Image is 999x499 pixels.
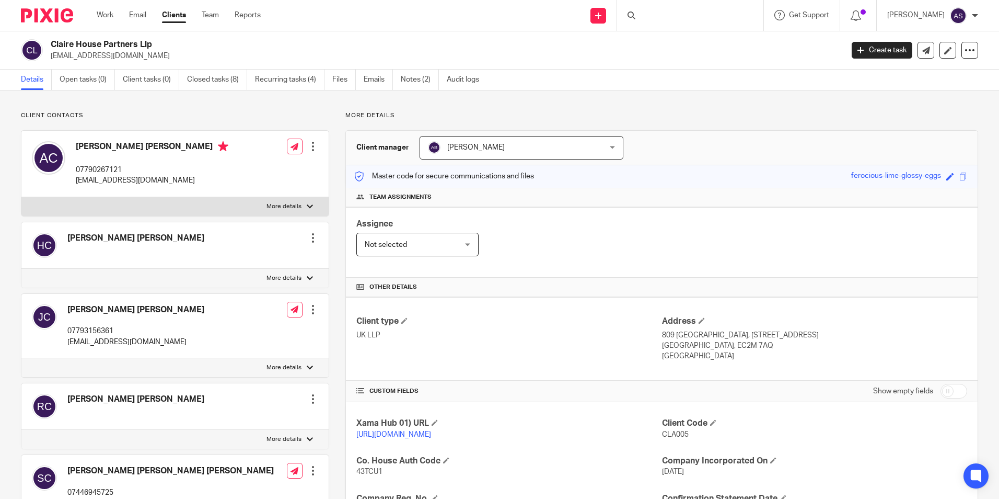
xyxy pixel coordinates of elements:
[235,10,261,20] a: Reports
[662,351,967,361] p: [GEOGRAPHIC_DATA]
[76,165,228,175] p: 07790267121
[123,70,179,90] a: Client tasks (0)
[789,12,829,19] span: Get Support
[662,468,684,475] span: [DATE]
[662,316,967,327] h4: Address
[356,142,409,153] h3: Client manager
[662,418,967,429] h4: Client Code
[67,487,274,498] p: 07446945725
[266,435,301,444] p: More details
[369,283,417,291] span: Other details
[162,10,186,20] a: Clients
[356,330,661,341] p: UK LLP
[356,468,382,475] span: 43TCU1
[662,330,967,341] p: 809 [GEOGRAPHIC_DATA], [STREET_ADDRESS]
[76,175,228,186] p: [EMAIL_ADDRESS][DOMAIN_NAME]
[51,51,836,61] p: [EMAIL_ADDRESS][DOMAIN_NAME]
[356,316,661,327] h4: Client type
[401,70,439,90] a: Notes (2)
[365,241,407,248] span: Not selected
[21,39,43,61] img: svg%3E
[356,387,661,395] h4: CUSTOM FIELDS
[32,233,57,258] img: svg%3E
[21,111,329,120] p: Client contacts
[662,456,967,467] h4: Company Incorporated On
[266,364,301,372] p: More details
[662,341,967,351] p: [GEOGRAPHIC_DATA], EC2M 7AQ
[356,456,661,467] h4: Co. House Auth Code
[67,337,204,347] p: [EMAIL_ADDRESS][DOMAIN_NAME]
[32,394,57,419] img: svg%3E
[345,111,978,120] p: More details
[662,431,689,438] span: CLA005
[447,144,505,151] span: [PERSON_NAME]
[21,70,52,90] a: Details
[51,39,679,50] h2: Claire House Partners Llp
[428,141,440,154] img: svg%3E
[32,466,57,491] img: svg%3E
[369,193,432,201] span: Team assignments
[67,304,204,315] h4: [PERSON_NAME] [PERSON_NAME]
[67,233,204,244] h4: [PERSON_NAME] [PERSON_NAME]
[76,141,228,154] h4: [PERSON_NAME] [PERSON_NAME]
[851,171,941,183] div: ferocious-lime-glossy-eggs
[67,326,204,336] p: 07793156361
[354,171,534,182] p: Master code for secure communications and files
[852,42,912,59] a: Create task
[356,418,661,429] h4: Xama Hub 01) URL
[218,141,228,152] i: Primary
[32,141,65,175] img: svg%3E
[255,70,324,90] a: Recurring tasks (4)
[356,220,393,228] span: Assignee
[32,304,57,330] img: svg%3E
[97,10,113,20] a: Work
[187,70,247,90] a: Closed tasks (8)
[21,8,73,22] img: Pixie
[266,202,301,211] p: More details
[950,7,967,24] img: svg%3E
[67,466,274,477] h4: [PERSON_NAME] [PERSON_NAME] [PERSON_NAME]
[202,10,219,20] a: Team
[447,70,487,90] a: Audit logs
[332,70,356,90] a: Files
[129,10,146,20] a: Email
[60,70,115,90] a: Open tasks (0)
[887,10,945,20] p: [PERSON_NAME]
[266,274,301,282] p: More details
[67,394,204,405] h4: [PERSON_NAME] [PERSON_NAME]
[356,431,431,438] a: [URL][DOMAIN_NAME]
[364,70,393,90] a: Emails
[873,386,933,396] label: Show empty fields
